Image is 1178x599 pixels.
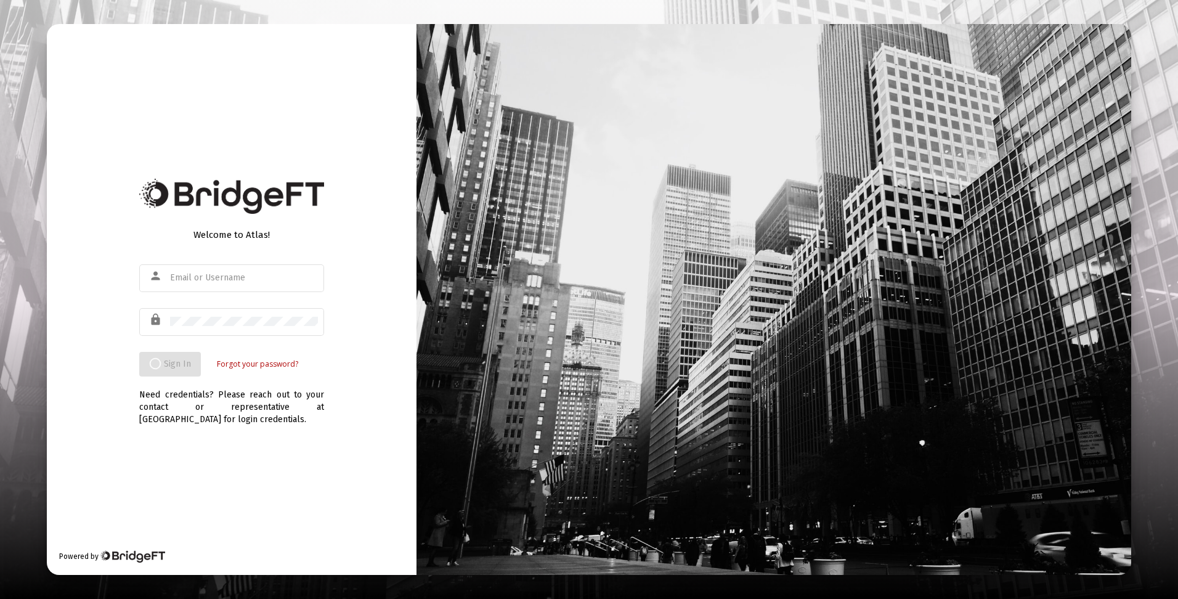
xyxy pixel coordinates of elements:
[149,312,164,327] mat-icon: lock
[217,358,298,370] a: Forgot your password?
[59,550,165,563] div: Powered by
[139,377,324,426] div: Need credentials? Please reach out to your contact or representative at [GEOGRAPHIC_DATA] for log...
[149,359,191,369] span: Sign In
[149,269,164,283] mat-icon: person
[139,229,324,241] div: Welcome to Atlas!
[170,273,318,283] input: Email or Username
[139,352,201,377] button: Sign In
[139,179,324,214] img: Bridge Financial Technology Logo
[100,550,165,563] img: Bridge Financial Technology Logo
